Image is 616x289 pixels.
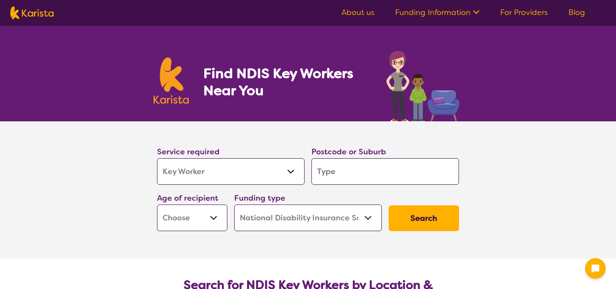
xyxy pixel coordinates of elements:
[10,6,54,19] img: Karista logo
[311,147,386,157] label: Postcode or Suburb
[395,7,480,18] a: Funding Information
[389,205,459,231] button: Search
[154,57,189,104] img: Karista logo
[341,7,374,18] a: About us
[157,193,218,203] label: Age of recipient
[157,147,220,157] label: Service required
[234,193,285,203] label: Funding type
[203,65,369,99] h1: Find NDIS Key Workers Near You
[500,7,548,18] a: For Providers
[568,7,585,18] a: Blog
[384,46,462,121] img: key-worker
[311,158,459,185] input: Type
